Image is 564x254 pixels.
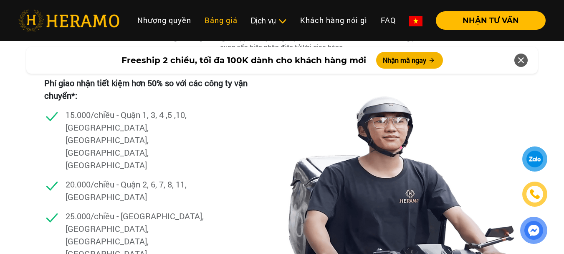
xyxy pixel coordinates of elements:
[44,108,60,124] img: checked.svg
[131,11,198,29] a: Nhượng quyền
[18,10,119,31] img: heramo-logo.png
[409,16,422,26] img: vn-flag.png
[44,178,60,193] img: checked.svg
[66,108,207,171] p: 15.000/chiều - Quận 1, 3, 4 ,5 ,10, [GEOGRAPHIC_DATA], [GEOGRAPHIC_DATA], [GEOGRAPHIC_DATA], [GEO...
[429,17,546,24] a: NHẬN TƯ VẤN
[198,11,244,29] a: Bảng giá
[44,77,258,102] p: Phí giao nhận tiết kiệm hơn 50% so với các công ty vận chuyển*:
[66,178,207,203] p: 20.000/chiều - Quận 2, 6, 7, 8, 11, [GEOGRAPHIC_DATA]
[524,183,546,205] a: phone-icon
[376,52,443,69] button: Nhận mã ngay
[251,15,287,26] div: Dịch vụ
[121,54,366,67] span: Freeship 2 chiều, tối đa 100K dành cho khách hàng mới
[278,17,287,26] img: subToggleIcon
[436,11,546,30] button: NHẬN TƯ VẤN
[293,11,374,29] a: Khách hàng nói gì
[530,190,540,199] img: phone-icon
[374,11,402,29] a: FAQ
[44,210,60,225] img: checked.svg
